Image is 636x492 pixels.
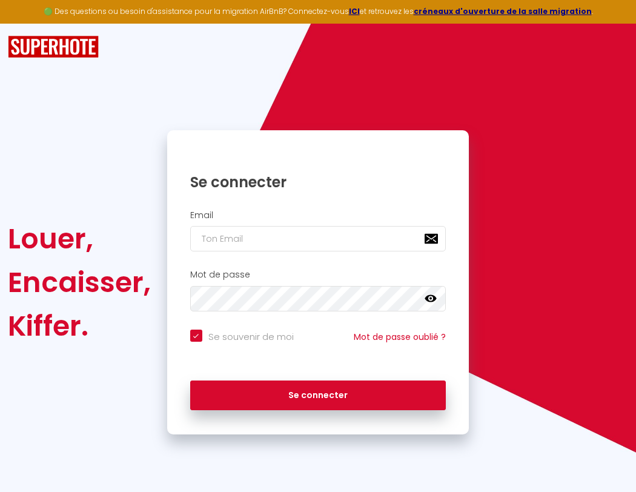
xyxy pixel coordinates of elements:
[414,6,592,16] a: créneaux d'ouverture de la salle migration
[8,304,151,348] div: Kiffer.
[190,173,446,191] h1: Se connecter
[190,226,446,251] input: Ton Email
[349,6,360,16] a: ICI
[8,217,151,261] div: Louer,
[190,381,446,411] button: Se connecter
[190,270,446,280] h2: Mot de passe
[354,331,446,343] a: Mot de passe oublié ?
[190,210,446,221] h2: Email
[8,36,99,58] img: SuperHote logo
[8,261,151,304] div: Encaisser,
